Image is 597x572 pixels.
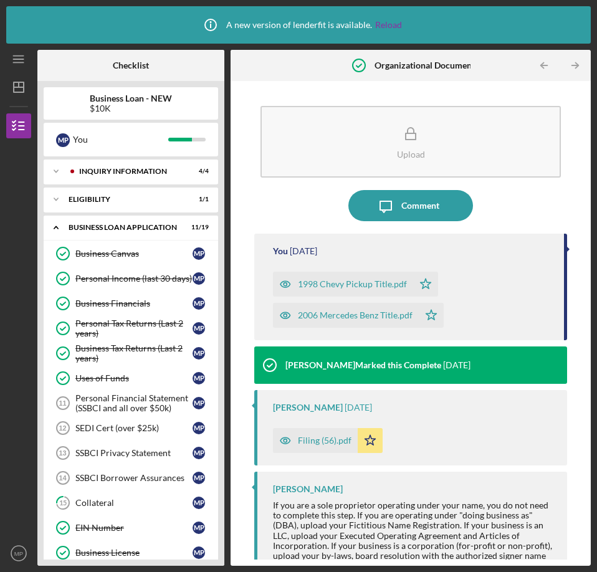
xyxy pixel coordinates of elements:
[273,272,438,297] button: 1998 Chevy Pickup Title.pdf
[186,224,209,231] div: 11 / 19
[193,397,205,409] div: M P
[193,497,205,509] div: M P
[50,441,212,465] a: 13SSBCI Privacy StatementMP
[273,246,288,256] div: You
[73,129,168,150] div: You
[50,515,212,540] a: EIN NumberMP
[193,297,205,310] div: M P
[75,548,193,558] div: Business License
[50,540,212,565] a: Business LicenseMP
[193,472,205,484] div: M P
[59,424,66,432] tspan: 12
[79,168,178,175] div: INQUIRY INFORMATION
[69,224,178,231] div: BUSINESS LOAN APPLICATION
[50,416,212,441] a: 12SEDI Cert (over $25k)MP
[75,318,193,338] div: Personal Tax Returns (Last 2 years)
[273,428,383,453] button: Filing (56).pdf
[193,447,205,459] div: M P
[75,373,193,383] div: Uses of Funds
[298,310,413,320] div: 2006 Mercedes Benz Title.pdf
[193,522,205,534] div: M P
[397,150,425,159] div: Upload
[69,196,178,203] div: ELIGIBILITY
[75,298,193,308] div: Business Financials
[50,291,212,316] a: Business FinancialsMP
[193,422,205,434] div: M P
[290,246,317,256] time: 2025-08-08 12:16
[443,360,470,370] time: 2025-08-01 18:09
[193,322,205,335] div: M P
[298,436,351,446] div: Filing (56).pdf
[56,133,70,147] div: M P
[50,490,212,515] a: 15CollateralMP
[75,498,193,508] div: Collateral
[75,423,193,433] div: SEDI Cert (over $25k)
[273,403,343,412] div: [PERSON_NAME]
[193,372,205,384] div: M P
[186,196,209,203] div: 1 / 1
[75,274,193,284] div: Personal Income (last 30 days)
[193,546,205,559] div: M P
[50,366,212,391] a: Uses of FundsMP
[75,393,193,413] div: Personal Financial Statement (SSBCI and all over $50k)
[59,499,67,507] tspan: 15
[375,20,402,30] a: Reload
[50,465,212,490] a: 14SSBCI Borrower AssurancesMP
[75,448,193,458] div: SSBCI Privacy Statement
[59,474,67,482] tspan: 14
[90,103,172,113] div: $10K
[195,9,402,41] div: A new version of lenderfit is available.
[59,449,66,457] tspan: 13
[75,523,193,533] div: EIN Number
[75,343,193,363] div: Business Tax Returns (Last 2 years)
[260,106,561,178] button: Upload
[348,190,473,221] button: Comment
[6,541,31,566] button: MP
[50,391,212,416] a: 11Personal Financial Statement (SSBCI and all over $50k)MP
[298,279,407,289] div: 1998 Chevy Pickup Title.pdf
[50,241,212,266] a: Business CanvasMP
[186,168,209,175] div: 4 / 4
[14,550,23,557] text: MP
[345,403,372,412] time: 2025-08-01 18:09
[193,272,205,285] div: M P
[285,360,441,370] div: [PERSON_NAME] Marked this Complete
[75,473,193,483] div: SSBCI Borrower Assurances
[273,500,555,571] div: If you are a sole proprietor operating under your name, you do not need to complete this step. If...
[273,484,343,494] div: [PERSON_NAME]
[50,316,212,341] a: Personal Tax Returns (Last 2 years)MP
[273,303,444,328] button: 2006 Mercedes Benz Title.pdf
[193,247,205,260] div: M P
[193,347,205,360] div: M P
[59,399,66,407] tspan: 11
[50,341,212,366] a: Business Tax Returns (Last 2 years)MP
[401,190,439,221] div: Comment
[50,266,212,291] a: Personal Income (last 30 days)MP
[75,249,193,259] div: Business Canvas
[375,60,479,70] b: Organizational Documents
[113,60,149,70] b: Checklist
[90,93,172,103] b: Business Loan - NEW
